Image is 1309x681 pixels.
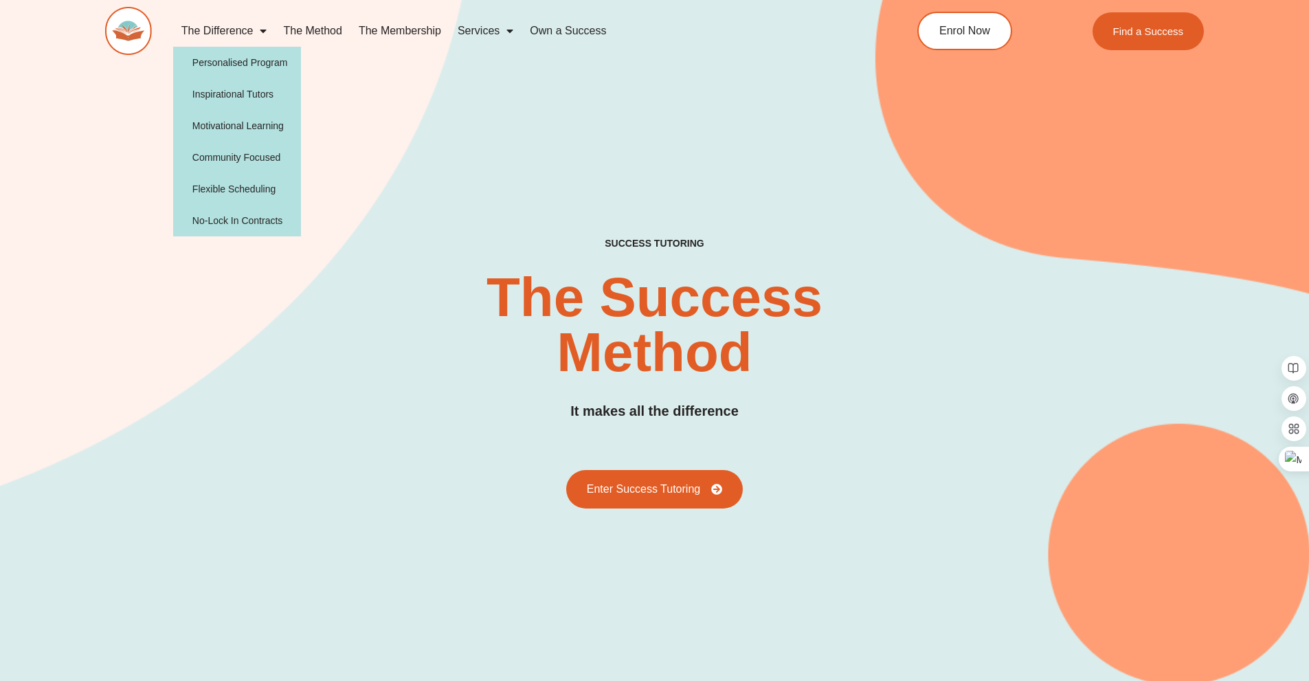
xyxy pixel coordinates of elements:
a: Enter Success Tutoring [566,470,743,509]
a: Own a Success [522,15,614,47]
a: The Method [275,15,350,47]
span: Enrol Now [939,25,990,36]
a: Enrol Now [917,12,1012,50]
a: Inspirational Tutors [173,78,302,110]
a: Motivational Learning [173,110,302,142]
ul: The Difference [173,47,302,236]
a: Find a Success [1093,12,1205,50]
h4: SUCCESS TUTORING​ [492,238,818,249]
iframe: Chat Widget [1080,526,1309,681]
span: Enter Success Tutoring [587,484,700,495]
a: Flexible Scheduling [173,173,302,205]
a: The Difference [173,15,276,47]
a: Services [449,15,522,47]
nav: Menu [173,15,855,47]
a: Personalised Program [173,47,302,78]
span: Find a Success [1113,26,1184,36]
h3: It makes all the difference [570,401,739,422]
a: The Membership [350,15,449,47]
a: No-Lock In Contracts [173,205,302,236]
a: Community Focused [173,142,302,173]
h2: The Success Method [406,270,904,380]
